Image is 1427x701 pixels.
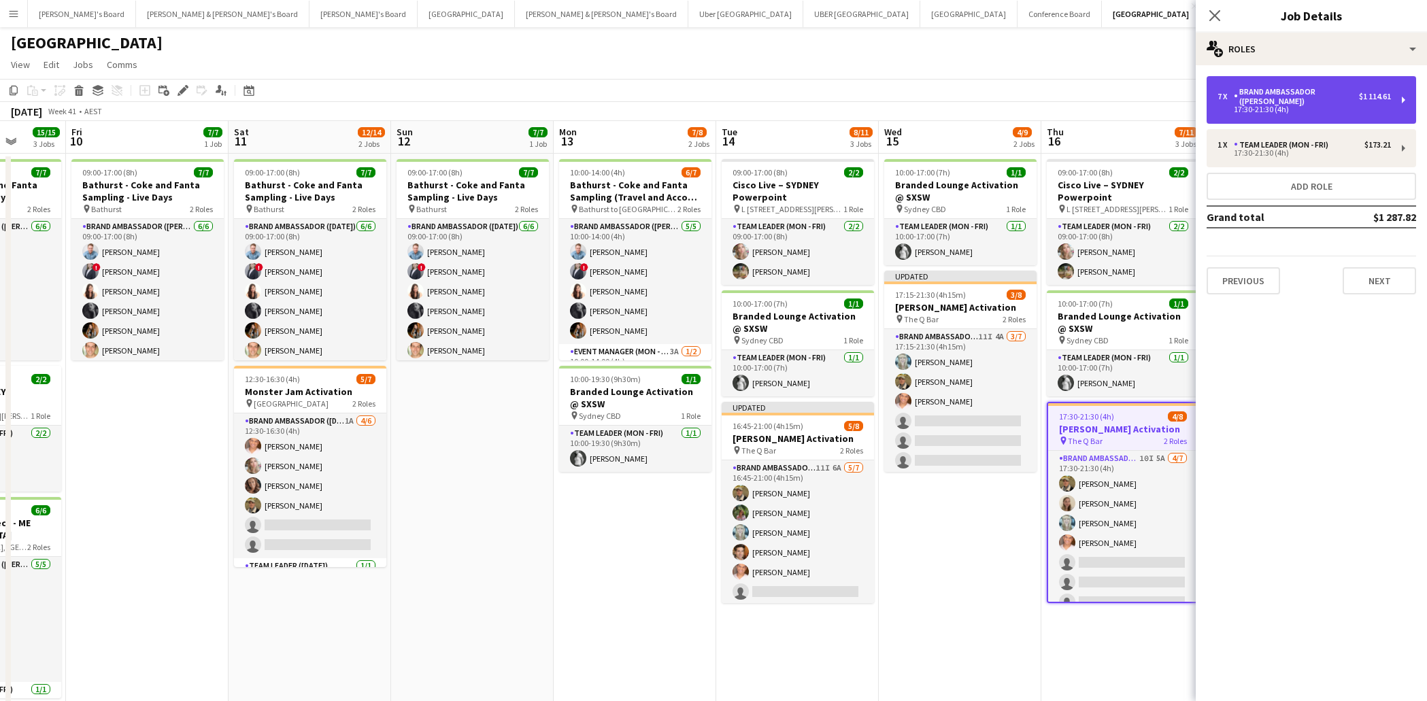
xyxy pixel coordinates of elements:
span: 10:00-17:00 (7h) [895,167,950,177]
h3: [PERSON_NAME] Activation [1048,423,1198,435]
app-card-role: Team Leader (Mon - Fri)2/209:00-17:00 (8h)[PERSON_NAME][PERSON_NAME] [1047,219,1199,285]
span: 16:45-21:00 (4h15m) [733,421,803,431]
span: 1/1 [682,374,701,384]
app-card-role: Brand Ambassador ([PERSON_NAME])10I5A4/717:30-21:30 (4h)[PERSON_NAME][PERSON_NAME][PERSON_NAME][P... [1048,451,1198,615]
div: 09:00-17:00 (8h)2/2Cisco Live – SYDNEY Powerpoint L [STREET_ADDRESS][PERSON_NAME] (Veritas Office... [1047,159,1199,285]
td: Grand total [1207,206,1330,228]
app-job-card: 10:00-19:30 (9h30m)1/1Branded Lounge Activation @ SXSW Sydney CBD1 RoleTeam Leader (Mon - Fri)1/1... [559,366,711,472]
span: 4/9 [1013,127,1032,137]
span: Mon [559,126,577,138]
app-card-role: Team Leader (Mon - Fri)2/209:00-17:00 (8h)[PERSON_NAME][PERSON_NAME] [722,219,874,285]
a: Jobs [67,56,99,73]
span: 09:00-17:00 (8h) [1058,167,1113,177]
app-card-role: Team Leader (Mon - Fri)1/110:00-17:00 (7h)[PERSON_NAME] [722,350,874,396]
h3: Monster Jam Activation [234,386,386,398]
button: Add role [1207,173,1416,200]
h3: Bathurst - Coke and Fanta Sampling - Live Days [71,179,224,203]
span: 5/7 [356,374,375,384]
span: 2 Roles [840,445,863,456]
app-job-card: 12:30-16:30 (4h)5/7Monster Jam Activation [GEOGRAPHIC_DATA]2 RolesBrand Ambassador ([DATE])1A4/61... [234,366,386,567]
span: View [11,58,30,71]
app-card-role: Team Leader (Mon - Fri)1/110:00-17:00 (7h)[PERSON_NAME] [1047,350,1199,396]
button: [PERSON_NAME]'s Board [309,1,418,27]
span: 2/2 [1169,167,1188,177]
span: ! [255,263,263,271]
a: Edit [38,56,65,73]
span: Bathurst [254,204,284,214]
span: 7/7 [519,167,538,177]
span: 16 [1045,133,1064,149]
div: 17:30-21:30 (4h) [1218,150,1391,156]
span: 1 Role [31,411,50,421]
span: 10:00-17:00 (7h) [1058,298,1113,309]
span: 17:30-21:30 (4h) [1059,411,1114,422]
div: 3 Jobs [1175,139,1197,149]
button: [GEOGRAPHIC_DATA] [418,1,515,27]
td: $1 287.82 [1330,206,1416,228]
span: The Q Bar [1068,436,1103,446]
button: UBER [GEOGRAPHIC_DATA] [803,1,920,27]
span: 09:00-17:00 (8h) [407,167,463,177]
app-card-role: Event Manager (Mon - Fri)3A1/210:00-14:00 (4h) [559,344,711,410]
span: 2 Roles [1164,436,1187,446]
div: 2 Jobs [688,139,709,149]
span: 7/7 [528,127,548,137]
span: 7/7 [31,167,50,177]
span: Bathurst to [GEOGRAPHIC_DATA] [579,204,677,214]
span: 11 [232,133,249,149]
app-card-role: Team Leader ([DATE])1/1 [234,558,386,604]
h3: Branded Lounge Activation @ SXSW [884,179,1037,203]
app-card-role: Brand Ambassador ([DATE])6/609:00-17:00 (8h)[PERSON_NAME]![PERSON_NAME][PERSON_NAME][PERSON_NAME]... [397,219,549,364]
span: 10:00-19:30 (9h30m) [570,374,641,384]
app-job-card: 09:00-17:00 (8h)7/7Bathurst - Coke and Fanta Sampling - Live Days Bathurst2 RolesBrand Ambassador... [397,159,549,360]
span: ! [93,263,101,271]
app-card-role: Brand Ambassador ([DATE])6/609:00-17:00 (8h)[PERSON_NAME]![PERSON_NAME][PERSON_NAME][PERSON_NAME]... [234,219,386,364]
h3: Bathurst - Coke and Fanta Sampling - Live Days [234,179,386,203]
span: 1 Role [843,204,863,214]
span: 10:00-17:00 (7h) [733,298,788,309]
div: 3 Jobs [850,139,872,149]
span: 09:00-17:00 (8h) [733,167,788,177]
button: [GEOGRAPHIC_DATA] [920,1,1018,27]
button: [PERSON_NAME] & [PERSON_NAME]'s Board [515,1,688,27]
span: 3/8 [1007,290,1026,300]
span: Sydney CBD [741,335,784,345]
span: ! [418,263,426,271]
span: 12/14 [358,127,385,137]
div: 1 Job [204,139,222,149]
span: 6/6 [31,505,50,515]
h1: [GEOGRAPHIC_DATA] [11,33,163,53]
span: 1/1 [1169,298,1188,309]
div: 1 Job [529,139,547,149]
div: Team Leader (Mon - Fri) [1234,140,1334,150]
span: 5/8 [844,421,863,431]
span: Bathurst [91,204,122,214]
div: Roles [1196,33,1427,65]
app-job-card: 09:00-17:00 (8h)7/7Bathurst - Coke and Fanta Sampling - Live Days Bathurst2 RolesBrand Ambassador... [234,159,386,360]
span: 7/8 [688,127,707,137]
span: Week 41 [45,106,79,116]
h3: Branded Lounge Activation @ SXSW [559,386,711,410]
div: Updated [884,271,1037,281]
app-job-card: 17:30-21:30 (4h)4/8[PERSON_NAME] Activation The Q Bar2 RolesBrand Ambassador ([PERSON_NAME])10I5A... [1047,402,1199,603]
button: [GEOGRAPHIC_DATA] [1102,1,1201,27]
span: 2 Roles [677,204,701,214]
span: L [STREET_ADDRESS][PERSON_NAME] (Veritas Offices) [741,204,843,214]
button: Previous [1207,267,1280,294]
div: 09:00-17:00 (8h)2/2Cisco Live – SYDNEY Powerpoint L [STREET_ADDRESS][PERSON_NAME] (Veritas Office... [722,159,874,285]
span: 2 Roles [1003,314,1026,324]
app-job-card: 09:00-17:00 (8h)7/7Bathurst - Coke and Fanta Sampling - Live Days Bathurst2 RolesBrand Ambassador... [71,159,224,360]
span: 09:00-17:00 (8h) [245,167,300,177]
button: Uber [GEOGRAPHIC_DATA] [688,1,803,27]
span: Sydney CBD [579,411,621,421]
span: Sun [397,126,413,138]
span: Fri [71,126,82,138]
span: The Q Bar [904,314,939,324]
span: Wed [884,126,902,138]
div: $173.21 [1364,140,1391,150]
app-job-card: 10:00-17:00 (7h)1/1Branded Lounge Activation @ SXSW Sydney CBD1 RoleTeam Leader (Mon - Fri)1/110:... [722,290,874,396]
button: [PERSON_NAME]'s Board [28,1,136,27]
span: 2 Roles [27,204,50,214]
